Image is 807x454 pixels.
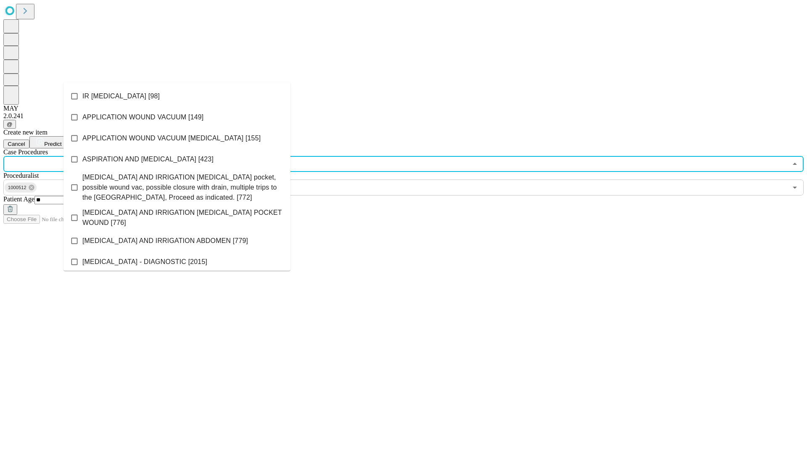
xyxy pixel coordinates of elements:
div: 1000512 [5,182,37,193]
button: Close [789,158,801,170]
span: Scheduled Procedure [3,148,48,156]
button: @ [3,120,16,129]
span: [MEDICAL_DATA] - DIAGNOSTIC [2015] [82,257,207,267]
span: Cancel [8,141,25,147]
span: Create new item [3,129,47,136]
span: ASPIRATION AND [MEDICAL_DATA] [423] [82,154,214,164]
div: MAY [3,105,804,112]
span: APPLICATION WOUND VACUUM [149] [82,112,203,122]
span: APPLICATION WOUND VACUUM [MEDICAL_DATA] [155] [82,133,261,143]
span: [MEDICAL_DATA] AND IRRIGATION ABDOMEN [779] [82,236,248,246]
span: 1000512 [5,183,30,193]
span: @ [7,121,13,127]
button: Open [789,182,801,193]
span: IR [MEDICAL_DATA] [98] [82,91,160,101]
span: Proceduralist [3,172,39,179]
div: 2.0.241 [3,112,804,120]
span: [MEDICAL_DATA] AND IRRIGATION [MEDICAL_DATA] pocket, possible wound vac, possible closure with dr... [82,172,284,203]
button: Predict [29,136,68,148]
button: Cancel [3,140,29,148]
span: Predict [44,141,61,147]
span: [MEDICAL_DATA] AND IRRIGATION [MEDICAL_DATA] POCKET WOUND [776] [82,208,284,228]
span: Patient Age [3,195,34,203]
